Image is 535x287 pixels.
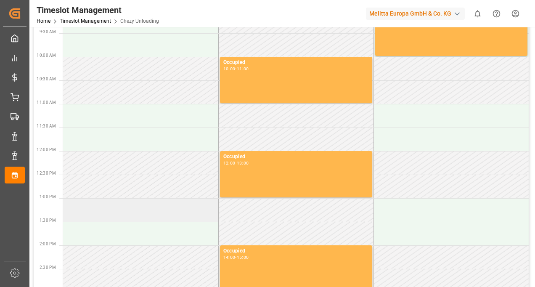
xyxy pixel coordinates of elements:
[223,67,236,71] div: 10:00
[37,124,56,128] span: 11:30 AM
[468,4,487,23] button: show 0 new notifications
[237,161,249,165] div: 13:00
[235,161,236,165] div: -
[37,171,56,175] span: 12:30 PM
[223,255,236,259] div: 14:00
[40,242,56,246] span: 2:00 PM
[37,4,159,16] div: Timeslot Management
[223,161,236,165] div: 12:00
[40,218,56,223] span: 1:30 PM
[37,147,56,152] span: 12:00 PM
[37,18,50,24] a: Home
[37,77,56,81] span: 10:30 AM
[366,5,468,21] button: Melitta Europa GmbH & Co. KG
[235,255,236,259] div: -
[37,53,56,58] span: 10:00 AM
[40,29,56,34] span: 9:30 AM
[223,58,369,67] div: Occupied
[60,18,111,24] a: Timeslot Management
[37,100,56,105] span: 11:00 AM
[487,4,506,23] button: Help Center
[237,255,249,259] div: 15:00
[237,67,249,71] div: 11:00
[366,8,465,20] div: Melitta Europa GmbH & Co. KG
[223,153,369,161] div: Occupied
[223,247,369,255] div: Occupied
[40,265,56,270] span: 2:30 PM
[40,194,56,199] span: 1:00 PM
[235,67,236,71] div: -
